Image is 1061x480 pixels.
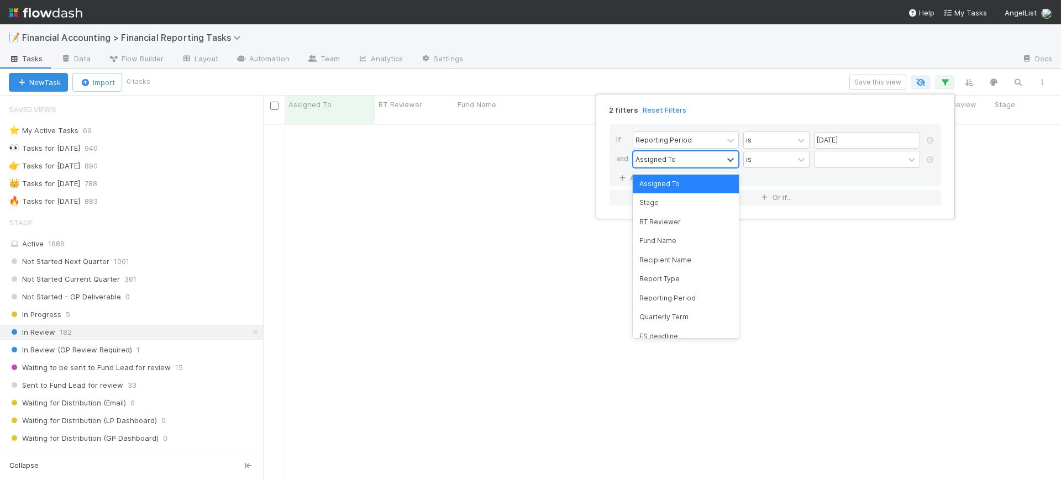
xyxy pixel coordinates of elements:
div: is [746,154,752,164]
div: Reporting Period [635,135,692,145]
div: FS deadline [633,327,739,346]
div: and [616,151,633,170]
button: Or if... [610,189,941,205]
div: is [746,135,752,145]
div: Report Type [633,270,739,288]
div: Recipient Name [633,251,739,270]
a: And.. [616,170,651,186]
span: 2 filters [609,106,638,115]
div: Assigned To [633,175,739,193]
div: Quarterly Term [633,308,739,326]
a: Reset Filters [643,106,686,115]
div: BT Reviewer [633,213,739,231]
div: If [616,131,633,151]
div: Assigned To [635,154,676,164]
div: Stage [633,193,739,212]
div: Fund Name [633,231,739,250]
div: Reporting Period [633,289,739,308]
